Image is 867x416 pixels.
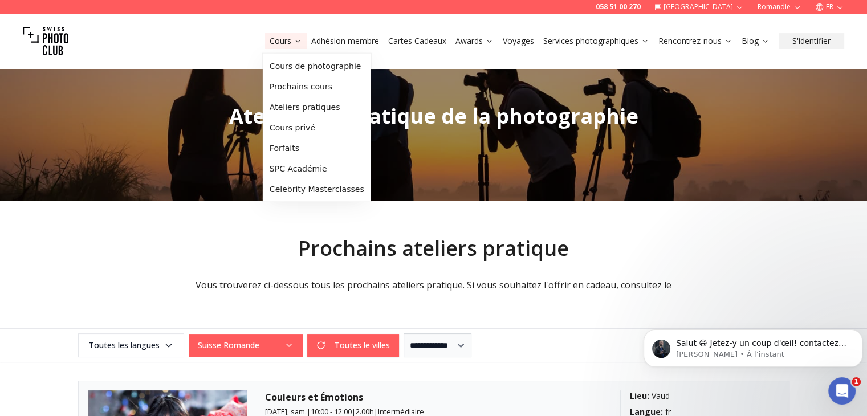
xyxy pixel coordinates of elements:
h3: Couleurs et Émotions [265,390,602,404]
img: Swiss photo club [23,18,68,64]
button: Awards [451,33,498,49]
span: 1 [852,377,861,386]
a: Services photographiques [543,35,649,47]
a: Prochains cours [265,76,369,97]
a: Celebrity Masterclasses [265,179,369,199]
span: Vous trouverez ci-dessous tous les prochains ateliers pratique. Si vous souhaitez l'offrir en cad... [196,279,671,291]
button: Toutes les langues [78,333,184,357]
div: Vaud [630,390,780,402]
button: Rencontrez-nous [654,33,737,49]
button: Suisse Romande [189,334,303,357]
a: Voyages [503,35,534,47]
span: Ateliers de pratique de la photographie [229,102,638,130]
iframe: Intercom live chat [828,377,856,405]
button: Toutes le villes [307,334,399,357]
a: Ateliers pratiques [265,97,369,117]
a: Forfaits [265,138,369,158]
a: 058 51 00 270 [596,2,641,11]
button: Voyages [498,33,539,49]
a: Blog [742,35,770,47]
a: Cartes Cadeaux [388,35,446,47]
a: Rencontrez-nous [658,35,732,47]
a: Awards [455,35,494,47]
a: Adhésion membre [311,35,379,47]
button: Blog [737,33,774,49]
a: Cours privé [265,117,369,138]
button: S'identifier [779,33,844,49]
a: Cours [270,35,302,47]
span: Toutes les langues [80,335,182,356]
button: Adhésion membre [307,33,384,49]
button: Cartes Cadeaux [384,33,451,49]
a: SPC Académie [265,158,369,179]
iframe: Intercom notifications message [639,305,867,385]
button: Services photographiques [539,33,654,49]
a: Cours de photographie [265,56,369,76]
button: Cours [265,33,307,49]
h2: Prochains ateliers pratique [151,237,717,260]
b: Lieu : [630,390,649,401]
